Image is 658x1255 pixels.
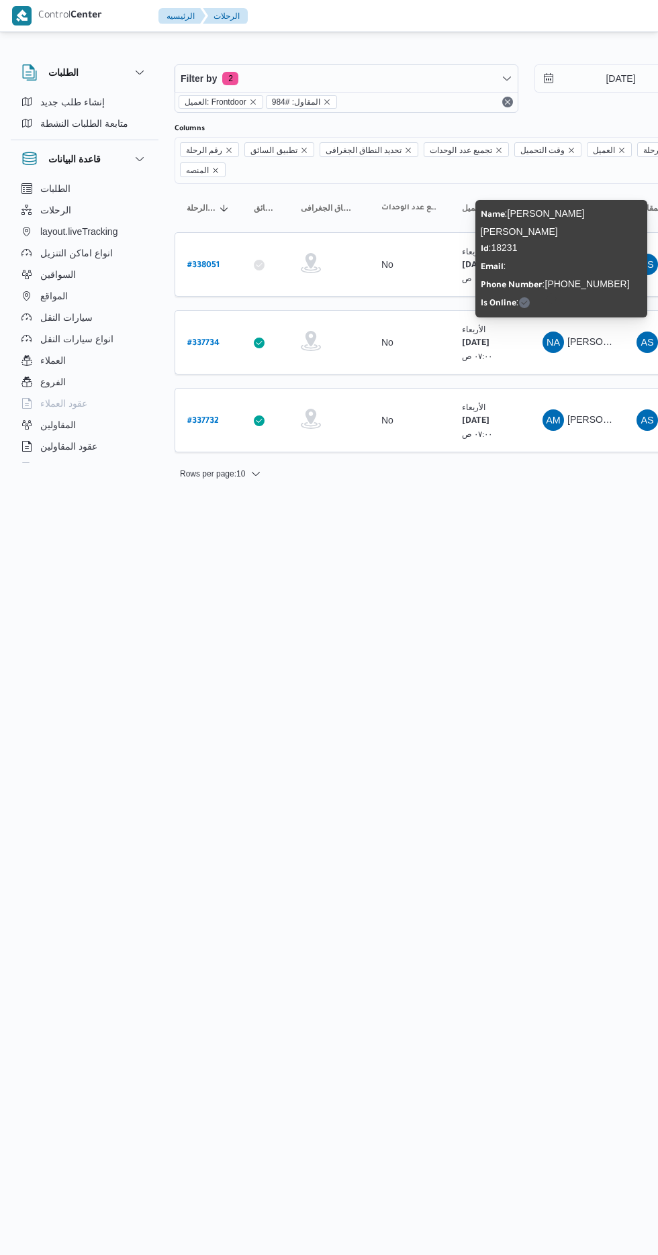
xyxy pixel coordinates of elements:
[381,336,393,348] div: No
[641,254,653,275] span: AS
[16,307,153,328] button: سيارات النقل
[430,143,492,158] span: تجميع عدد الوحدات
[500,94,516,110] button: Remove
[48,151,101,167] h3: قاعدة البيانات
[203,8,248,24] button: الرحلات
[16,350,153,371] button: العملاء
[40,417,76,433] span: المقاولين
[481,263,504,272] b: Email
[481,245,489,254] b: Id
[16,199,153,221] button: الرحلات
[381,203,438,213] span: تجميع عدد الوحدات
[180,466,245,482] span: Rows per page : 10
[40,460,96,476] span: اجهزة التليفون
[481,297,530,307] span: :
[179,95,263,109] span: العميل: Frontdoor
[187,256,220,274] a: #338051
[481,279,630,289] span: : [PHONE_NUMBER]
[537,197,618,219] button: السواق
[301,203,357,213] span: تحديد النطاق الجغرافى
[16,178,153,199] button: الطلبات
[462,325,485,334] small: الأربعاء
[16,328,153,350] button: انواع سيارات النقل
[186,143,222,158] span: رقم الرحلة
[520,143,565,158] span: وقت التحميل
[40,438,97,454] span: عقود المقاولين
[481,208,585,237] span: : [PERSON_NAME] [PERSON_NAME]
[495,146,503,154] button: Remove تجميع عدد الوحدات from selection in this group
[21,64,148,81] button: الطلبات
[185,96,246,108] span: العميل: Frontdoor
[158,8,205,24] button: الرئيسيه
[462,274,493,283] small: ٠٧:٠٠ ص
[222,72,238,85] span: 2 active filters
[13,1201,56,1242] iframe: chat widget
[404,146,412,154] button: Remove تحديد النطاق الجغرافى from selection in this group
[40,395,87,411] span: عقود العملاء
[40,115,128,132] span: متابعة الطلبات النشطة
[40,202,71,218] span: الرحلات
[225,146,233,154] button: Remove رقم الرحلة from selection in this group
[320,142,419,157] span: تحديد النطاق الجغرافى
[266,95,337,109] span: المقاول: #984
[481,281,543,291] b: Phone Number
[175,466,267,482] button: Rows per page:10
[219,203,230,213] svg: Sorted in descending order
[567,146,575,154] button: Remove وقت التحميل from selection in this group
[11,91,158,140] div: الطلبات
[180,162,226,177] span: المنصه
[21,151,148,167] button: قاعدة البيانات
[181,197,235,219] button: رقم الرحلةSorted in descending order
[181,70,217,87] span: Filter by
[48,64,79,81] h3: الطلبات
[16,91,153,113] button: إنشاء طلب جديد
[641,332,653,353] span: AS
[514,142,581,157] span: وقت التحميل
[381,258,393,270] div: No
[70,11,102,21] b: Center
[462,417,489,426] b: [DATE]
[40,266,76,283] span: السواقين
[326,143,402,158] span: تحديد النطاق الجغرافى
[637,254,658,275] div: Alaioah Sraj Aldin Alaioah Muhammad
[248,197,282,219] button: تطبيق السائق
[16,242,153,264] button: انواع اماكن التنزيل
[543,409,564,431] div: Ahmad Muhammad Abadallah Arafah Aljohri
[16,436,153,457] button: عقود المقاولين
[186,163,209,178] span: المنصه
[16,457,153,479] button: اجهزة التليفون
[481,242,518,253] span: : 18231
[187,411,219,430] a: #337732
[211,166,220,174] button: Remove المنصه from selection in this group
[457,197,524,219] button: وقت التحميل
[462,430,493,438] small: ٠٧:٠٠ ص
[187,339,220,348] b: # 337734
[40,309,93,325] span: سيارات النقل
[250,143,297,158] span: تطبيق السائق
[244,142,314,157] span: تطبيق السائق
[462,203,506,213] span: وقت التحميل
[547,332,560,353] span: NA
[543,332,564,353] div: Noar Aldin Muhammad Abadalghni
[618,146,626,154] button: Remove العميل from selection in this group
[16,264,153,285] button: السواقين
[16,414,153,436] button: المقاولين
[295,197,363,219] button: تحديد النطاق الجغرافى
[40,245,113,261] span: انواع اماكن التنزيل
[637,409,658,431] div: Alaioah Sraj Aldin Alaioah Muhammad
[272,96,320,108] span: المقاول: #984
[40,288,68,304] span: المواقع
[254,203,277,213] span: تطبيق السائق
[187,203,216,213] span: رقم الرحلة; Sorted in descending order
[187,261,220,270] b: # 338051
[175,65,518,92] button: Filter by2 active filters
[462,339,489,348] b: [DATE]
[175,123,205,134] label: Columns
[16,113,153,134] button: متابعة الطلبات النشطة
[187,417,219,426] b: # 337732
[40,223,117,240] span: layout.liveTracking
[462,261,489,270] b: [DATE]
[180,142,239,157] span: رقم الرحلة
[40,181,70,197] span: الطلبات
[40,331,113,347] span: انواع سيارات النقل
